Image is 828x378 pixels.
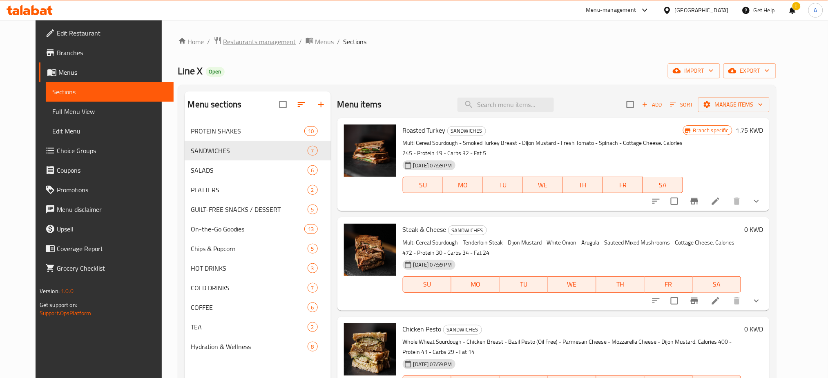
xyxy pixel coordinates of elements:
[185,118,331,360] nav: Menu sections
[606,179,640,191] span: FR
[646,291,666,311] button: sort-choices
[455,278,496,290] span: MO
[648,278,690,290] span: FR
[403,238,741,258] p: Multi Cereal Sourdough - Tenderloin Steak - Dijon Mustard - White Onion - Arugula - Sauteed Mixed...
[448,225,487,235] div: SANDWICHES
[57,28,167,38] span: Edit Restaurant
[191,302,308,312] span: COFFEE
[747,191,766,211] button: show more
[191,126,305,136] span: PROTEIN SHAKES
[178,37,204,47] a: Home
[191,165,308,175] span: SALADS
[668,63,720,78] button: import
[191,146,308,156] span: SANDWICHES
[752,296,761,306] svg: Show Choices
[39,141,174,160] a: Choice Groups
[191,283,308,293] span: COLD DRINKS
[449,226,487,235] span: SANDWICHES
[665,98,698,111] span: Sort items
[483,177,523,193] button: TU
[304,126,317,136] div: items
[747,291,766,311] button: show more
[46,102,174,121] a: Full Menu View
[639,98,665,111] span: Add item
[185,180,331,200] div: PLATTERS2
[403,323,442,335] span: Chicken Pesto
[46,121,174,141] a: Edit Menu
[191,322,308,332] span: TEA
[315,37,334,47] span: Menus
[191,185,308,195] div: PLATTERS
[814,6,817,15] span: A
[711,196,721,206] a: Edit menu item
[57,263,167,273] span: Grocery Checklist
[292,95,311,114] span: Sort sections
[603,177,643,193] button: FR
[451,276,500,293] button: MO
[206,68,225,75] span: Open
[639,98,665,111] button: Add
[666,193,683,210] span: Select to update
[39,239,174,258] a: Coverage Report
[39,160,174,180] a: Coupons
[308,304,317,311] span: 6
[410,162,455,169] span: [DATE] 07:59 PM
[674,66,714,76] span: import
[185,258,331,278] div: HOT DRINKS3
[305,225,317,233] span: 13
[675,6,729,15] div: [GEOGRAPHIC_DATA]
[299,37,302,47] li: /
[308,165,318,175] div: items
[308,244,318,253] div: items
[223,37,296,47] span: Restaurants management
[191,263,308,273] span: HOT DRINKS
[458,98,554,112] input: search
[308,186,317,194] span: 2
[403,177,443,193] button: SU
[308,284,317,292] span: 7
[39,62,174,82] a: Menus
[191,244,308,253] div: Chips & Popcorn
[185,317,331,337] div: TEA2
[586,5,636,15] div: Menu-management
[185,219,331,239] div: On-the-Go Goodies13
[40,308,92,318] a: Support.OpsPlatform
[52,107,167,116] span: Full Menu View
[403,223,446,236] span: Steak & Cheese
[214,36,296,47] a: Restaurants management
[711,296,721,306] a: Edit menu item
[191,205,308,214] div: GUILT-FREE SNACKS / DESSERT
[191,224,305,234] span: On-the-Go Goodies
[57,244,167,253] span: Coverage Report
[736,125,763,136] h6: 1.75 KWD
[185,200,331,219] div: GUILT-FREE SNACKS / DESSERT5
[523,177,563,193] button: WE
[403,337,741,357] p: Whole Wheat Sourdough - Chicken Breast - Basil Pesto (Oil Free) - Parmesan Cheese - Mozzarella Ch...
[311,95,331,114] button: Add section
[191,342,308,351] div: Hydration & Wellness
[308,206,317,213] span: 5
[52,87,167,97] span: Sections
[40,286,60,296] span: Version:
[39,23,174,43] a: Edit Restaurant
[690,127,732,134] span: Branch specific
[57,146,167,156] span: Choice Groups
[57,185,167,195] span: Promotions
[305,127,317,135] span: 10
[185,121,331,141] div: PROTEIN SHAKES10
[178,62,203,80] span: Line X
[410,360,455,368] span: [DATE] 07:59 PM
[344,37,367,47] span: Sections
[403,276,451,293] button: SU
[308,265,317,272] span: 3
[444,325,482,334] span: SANDWICHES
[39,200,174,219] a: Menu disclaimer
[566,179,600,191] span: TH
[208,37,210,47] li: /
